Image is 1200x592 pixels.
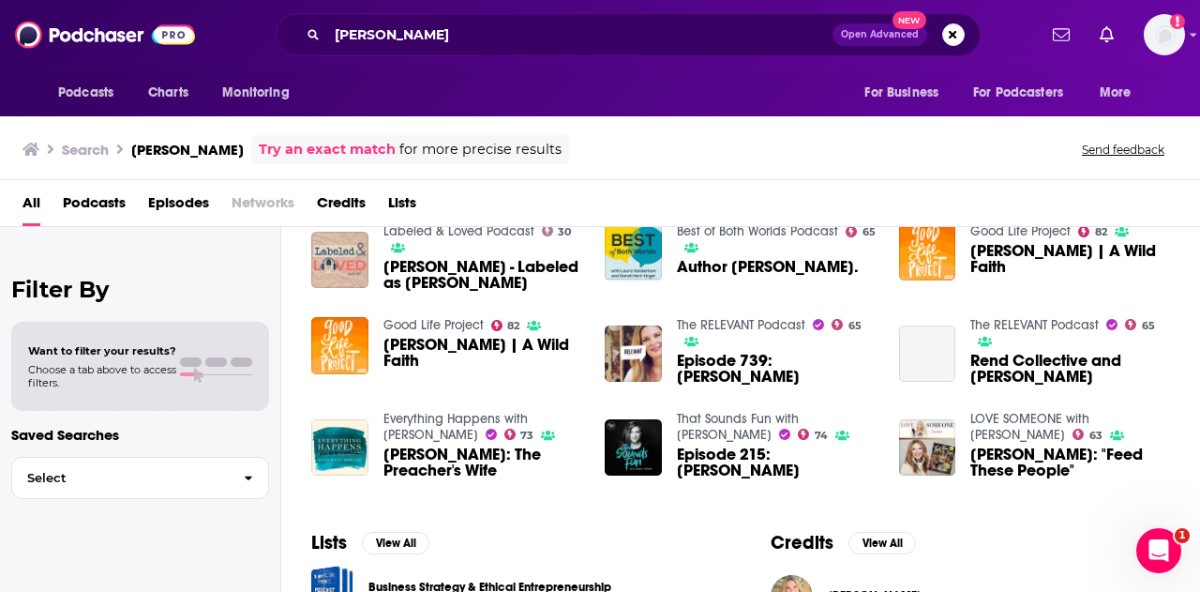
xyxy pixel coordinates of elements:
[311,419,368,477] img: Jen Hatmaker: The Preacher's Wife
[11,457,269,499] button: Select
[276,13,981,56] div: Search podcasts, credits, & more...
[677,317,805,333] a: The RELEVANT Podcast
[973,80,1063,106] span: For Podcasters
[677,411,799,443] a: That Sounds Fun with Annie F. Downs
[62,141,109,159] h3: Search
[520,432,533,440] span: 73
[232,188,294,226] span: Networks
[1072,429,1102,440] a: 63
[327,20,832,50] input: Search podcasts, credits, & more...
[362,532,429,554] button: View All
[677,353,877,385] a: Episode 739: Jen Hatmaker
[1175,528,1190,543] span: 1
[961,75,1090,111] button: open menu
[970,353,1170,385] span: Rend Collective and [PERSON_NAME]
[222,80,289,106] span: Monitoring
[311,531,429,554] a: ListsView All
[136,75,200,111] a: Charts
[148,80,188,106] span: Charts
[1076,142,1170,158] button: Send feedback
[28,363,176,389] span: Choose a tab above to access filters.
[862,228,876,236] span: 65
[970,243,1170,275] a: Jen Hatmaker | A Wild Faith
[970,447,1170,478] a: JEN HATMAKER: "Feed These People"
[1078,226,1107,237] a: 82
[383,223,534,239] a: Labeled & Loved Podcast
[970,317,1099,333] a: The RELEVANT Podcast
[1045,19,1077,51] a: Show notifications dropdown
[63,188,126,226] a: Podcasts
[1095,228,1107,236] span: 82
[542,225,572,236] a: 30
[832,319,862,330] a: 65
[388,188,416,226] a: Lists
[846,226,876,237] a: 65
[899,223,956,281] img: Jen Hatmaker | A Wild Faith
[383,447,583,478] span: [PERSON_NAME]: The Preacher's Wife
[677,353,877,385] span: Episode 739: [PERSON_NAME]
[677,259,859,275] span: Author [PERSON_NAME].
[507,322,519,330] span: 82
[383,337,583,369] a: Jen Hatmaker | A Wild Faith
[1087,75,1155,111] button: open menu
[848,322,862,330] span: 65
[209,75,313,111] button: open menu
[491,320,520,331] a: 82
[864,80,938,106] span: For Business
[892,11,926,29] span: New
[771,531,833,554] h2: Credits
[899,419,956,477] img: JEN HATMAKER: "Feed These People"
[677,259,859,275] a: Author Jen Hatmaker.
[45,75,138,111] button: open menu
[131,141,244,159] h3: [PERSON_NAME]
[1125,319,1155,330] a: 65
[1142,322,1155,330] span: 65
[815,432,828,440] span: 74
[848,532,916,554] button: View All
[15,17,195,53] img: Podchaser - Follow, Share and Rate Podcasts
[317,188,366,226] a: Credits
[841,30,919,39] span: Open Advanced
[970,223,1071,239] a: Good Life Project
[605,223,662,281] img: Author Jen Hatmaker.
[1144,14,1185,55] button: Show profile menu
[677,447,877,478] span: Episode 215: [PERSON_NAME]
[1144,14,1185,55] span: Logged in as gabrielle.gantz
[311,317,368,374] a: Jen Hatmaker | A Wild Faith
[1092,19,1121,51] a: Show notifications dropdown
[798,429,828,440] a: 74
[970,411,1089,443] a: LOVE SOMEONE with Delilah
[58,80,113,106] span: Podcasts
[970,353,1170,385] a: Rend Collective and Jen Hatmaker
[605,419,662,477] a: Episode 215: Jen Hatmaker
[970,243,1170,275] span: [PERSON_NAME] | A Wild Faith
[1136,528,1181,573] iframe: Intercom live chat
[383,259,583,291] a: Jen Hatmaker - Labeled as Jen Hatmaker
[1170,14,1185,29] svg: Add a profile image
[677,223,838,239] a: Best of Both Worlds Podcast
[259,139,396,160] a: Try an exact match
[11,426,269,444] p: Saved Searches
[677,447,877,478] a: Episode 215: Jen Hatmaker
[311,232,368,289] a: Jen Hatmaker - Labeled as Jen Hatmaker
[832,23,927,46] button: Open AdvancedNew
[311,531,347,554] h2: Lists
[899,326,956,383] a: Rend Collective and Jen Hatmaker
[28,344,176,357] span: Want to filter your results?
[1144,14,1185,55] img: User Profile
[383,259,583,291] span: [PERSON_NAME] - Labeled as [PERSON_NAME]
[605,326,662,383] img: Episode 739: Jen Hatmaker
[1100,80,1132,106] span: More
[148,188,209,226] span: Episodes
[22,188,40,226] a: All
[399,139,562,160] span: for more precise results
[970,447,1170,478] span: [PERSON_NAME]: "Feed These People"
